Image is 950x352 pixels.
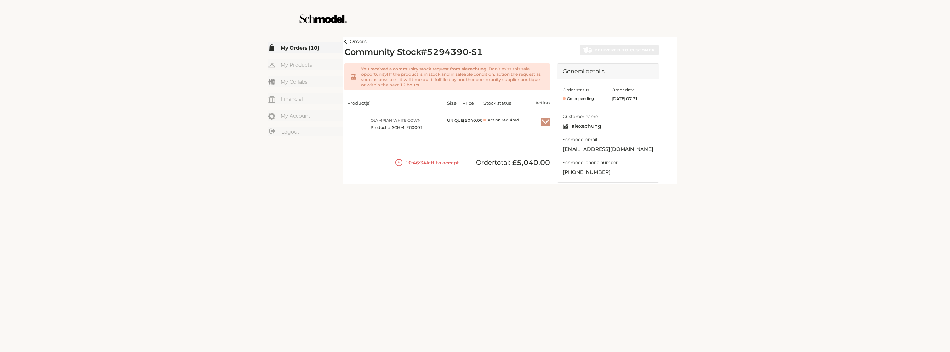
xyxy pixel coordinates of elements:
[459,96,481,110] th: Price
[357,66,544,87] div: Don’t miss this sale opportunity! If the product is in stock and in saleable condition, action th...
[268,79,275,85] img: my-friends.svg
[268,127,343,136] a: Logout
[462,118,483,123] span: $ 5040.00
[268,42,343,53] a: My Orders (10)
[268,42,343,137] div: Menu
[563,145,653,154] span: orders+alexachung@schmodel.shop
[350,74,357,80] img: shop-orange.svg
[563,122,653,131] span: alexachung
[268,113,275,120] img: my-account.svg
[612,96,653,101] span: [DATE] 07:31
[344,47,483,58] h2: Community Stock # 5294390-S1
[371,118,441,123] a: Olympian White Gown
[488,118,529,123] span: Action required
[268,76,343,87] a: My Collabs
[268,44,275,51] img: my-order.svg
[268,96,275,103] img: my-financial.svg
[268,93,343,104] a: Financial
[268,62,275,69] img: my-hanger.svg
[481,96,522,110] th: Stock status
[268,59,343,70] a: My Products
[563,124,568,129] img: shop-black.svg
[444,96,459,110] th: Size
[563,159,653,166] span: Schmodel phone number
[563,113,653,120] span: Customer name
[344,158,550,167] div: Order total:
[405,160,462,165] span: 10:46:34 left to accept.
[447,115,463,126] div: UNIQUE
[612,87,635,92] span: Order date
[541,119,550,125] img: check-white.svg
[563,168,653,177] span: [PHONE_NUMBER]
[563,68,605,75] span: General details
[563,87,589,92] span: Order status
[361,66,487,72] span: You received a community stock request from alexachung .
[483,118,529,123] span: Action required
[344,38,367,46] a: Orders
[344,40,347,44] img: left-arrow.svg
[371,125,441,130] span: Product #: SCHM_EG0001
[395,159,402,166] img: time.svg
[535,100,550,106] span: Action
[268,110,343,121] a: My Account
[563,136,653,143] span: Schmodel email
[510,158,550,167] span: £5,040.00
[344,96,444,110] th: Product(s)
[563,96,594,101] span: Order pending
